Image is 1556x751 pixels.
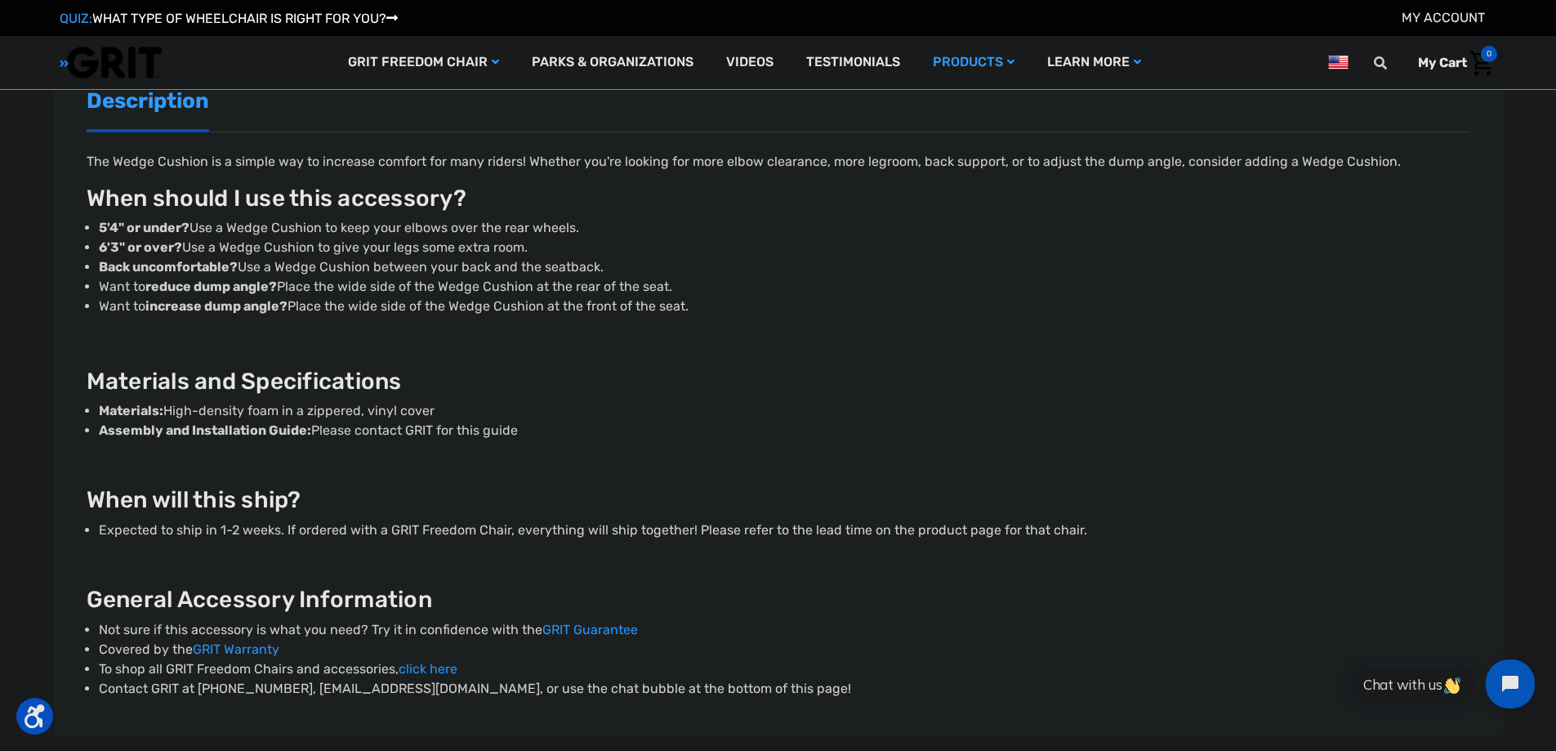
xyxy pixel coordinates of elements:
[87,152,1470,172] p: The Wedge Cushion is a simple way to increase comfort for many riders! Whether you're looking for...
[99,220,189,235] strong: 5'4" or under?
[916,36,1031,89] a: Products
[60,11,398,26] a: QUIZ:WHAT TYPE OF WHEELCHAIR IS RIGHT FOR YOU?
[99,239,182,255] strong: 6'3" or over?
[99,421,1470,440] li: Please contact GRIT for this guide
[87,73,209,129] a: Description
[193,641,279,657] a: GRIT Warranty
[99,257,1470,277] li: Use a Wedge Cushion between your back and the seatback.
[1469,51,1493,76] img: Cart
[87,185,1470,212] h3: When should I use this accessory?
[99,521,1470,540] li: Expected to ship in 1-2 weeks. If ordered with a GRIT Freedom Chair, everything will ship togethe...
[1418,55,1467,70] span: My Cart
[1381,46,1406,80] input: Search
[99,259,238,275] strong: Back uncomfortable?
[399,661,457,677] a: click here
[1402,10,1485,25] a: Account
[1328,52,1348,73] img: us.png
[99,218,1470,238] li: Use a Wedge Cushion to keep your elbows over the rear wheels.
[99,620,1470,640] li: Not sure if this accessory is what you need? Try it in confidence with the
[60,46,162,79] img: GRIT All-Terrain Wheelchair and Mobility Equipment
[99,679,1470,699] li: Contact GRIT at [PHONE_NUMBER], [EMAIL_ADDRESS][DOMAIN_NAME], or use the chat bubble at the botto...
[87,368,1470,396] h3: Materials and Specifications
[99,640,1470,659] li: Covered by the
[99,297,1470,316] li: Want to Place the wide side of the Wedge Cushion at the front of the seat.
[332,36,515,89] a: GRIT Freedom Chair
[1406,46,1497,80] a: Cart with 0 items
[87,586,1470,614] h3: General Accessory Information
[710,36,790,89] a: Videos
[99,277,1470,297] li: Want to Place the wide side of the Wedge Cushion at the rear of the seat.
[87,486,1470,514] h3: When will this ship?
[1031,36,1157,89] a: Learn More
[99,422,311,438] strong: Assembly and Installation Guide:
[99,238,1470,257] li: Use a Wedge Cushion to give your legs some extra room.
[99,403,163,418] strong: Materials:
[99,401,1470,421] li: High-density foam in a zippered, vinyl cover
[99,659,1470,679] li: To shop all GRIT Freedom Chairs and accessories,
[790,36,916,89] a: Testimonials
[145,279,277,294] strong: reduce dump angle?
[1333,646,1549,722] iframe: Tidio Chat
[515,36,710,89] a: Parks & Organizations
[60,11,92,26] span: QUIZ:
[1481,46,1497,62] span: 0
[542,622,638,637] a: GRIT Guarantee
[145,298,288,314] strong: increase dump angle?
